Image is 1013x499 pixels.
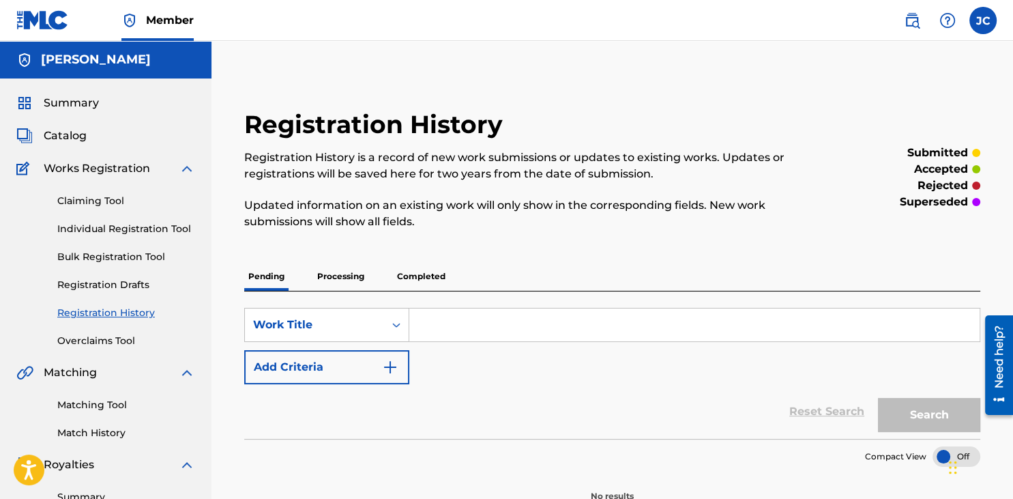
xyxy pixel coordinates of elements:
img: Top Rightsholder [121,12,138,29]
span: Member [146,12,194,28]
a: Public Search [898,7,926,34]
img: Matching [16,365,33,381]
h2: Registration History [244,109,510,140]
img: Works Registration [16,160,34,177]
span: Catalog [44,128,87,144]
iframe: Chat Widget [945,433,1013,499]
iframe: Resource Center [975,309,1013,421]
p: Updated information on an existing work will only show in the corresponding fields. New work subm... [244,197,811,230]
img: Royalties [16,457,33,473]
form: Search Form [244,308,980,439]
span: Works Registration [44,160,150,177]
div: Work Title [253,317,376,333]
img: Catalog [16,128,33,144]
p: accepted [914,161,968,177]
img: expand [179,365,195,381]
p: Processing [313,262,368,291]
a: Individual Registration Tool [57,222,195,236]
img: MLC Logo [16,10,69,30]
img: 9d2ae6d4665cec9f34b9.svg [382,359,398,375]
button: Add Criteria [244,350,409,384]
img: expand [179,160,195,177]
span: Matching [44,365,97,381]
p: superseded [900,194,968,210]
a: CatalogCatalog [16,128,87,144]
a: Bulk Registration Tool [57,250,195,264]
h5: Jose F Capellan [41,52,151,68]
img: expand [179,457,195,473]
a: Registration History [57,306,195,320]
img: Summary [16,95,33,111]
img: Accounts [16,52,33,68]
p: submitted [907,145,968,161]
a: Overclaims Tool [57,334,195,348]
span: Compact View [865,451,926,463]
div: Drag [949,447,957,488]
a: Claiming Tool [57,194,195,208]
a: SummarySummary [16,95,99,111]
p: Completed [393,262,450,291]
a: Match History [57,426,195,440]
a: Registration Drafts [57,278,195,292]
a: Matching Tool [57,398,195,412]
div: Help [934,7,961,34]
div: User Menu [969,7,997,34]
p: Pending [244,262,289,291]
img: search [904,12,920,29]
span: Summary [44,95,99,111]
img: help [939,12,956,29]
span: Royalties [44,457,94,473]
p: Registration History is a record of new work submissions or updates to existing works. Updates or... [244,149,811,182]
p: rejected [917,177,968,194]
